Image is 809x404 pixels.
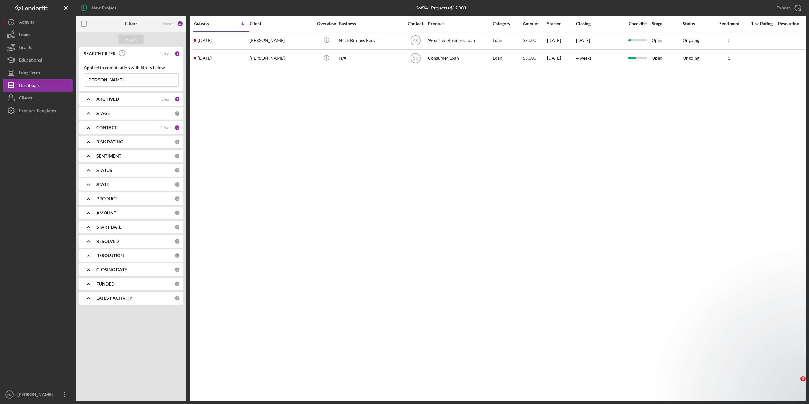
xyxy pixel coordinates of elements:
[96,253,124,258] b: RESOLUTION
[493,50,522,67] div: Loan
[800,376,806,381] span: 3
[19,54,42,68] div: Educational
[683,38,699,43] div: Ongoing
[3,388,73,401] button: KM[PERSON_NAME]
[3,92,73,104] button: Clients
[161,51,171,56] div: Clear
[96,154,121,159] b: SENTIMENT
[652,50,682,67] div: Open
[428,21,491,26] div: Product
[547,32,575,49] div: [DATE]
[3,79,73,92] button: Dashboard
[174,253,180,258] div: 0
[523,21,546,26] div: Amount
[96,168,112,173] b: STATUS
[19,66,40,81] div: Long-Term
[778,21,808,26] div: Resolution
[250,50,313,67] div: [PERSON_NAME]
[84,65,179,70] div: Applied in combination with filters below
[119,35,144,44] button: Apply
[683,21,713,26] div: Status
[174,238,180,244] div: 0
[3,16,73,28] button: Activity
[96,139,123,144] b: RISK RATING
[250,32,313,49] div: [PERSON_NAME]
[3,66,73,79] button: Long-Term
[339,50,402,67] div: N/A
[174,281,180,287] div: 0
[746,21,777,26] div: Risk Rating
[174,125,180,130] div: 9
[177,21,183,27] div: 11
[339,21,402,26] div: Business
[96,281,114,286] b: FUNDED
[19,104,56,118] div: Product Templates
[776,2,790,14] div: Export
[174,51,180,57] div: 1
[788,376,803,391] iframe: Intercom live chat
[19,79,41,93] div: Dashboard
[161,97,171,102] div: Clear
[3,104,73,117] button: Product Templates
[125,21,137,26] b: Filters
[3,41,73,54] button: Grants
[714,38,745,43] div: 5
[416,5,466,10] div: 2 of 941 Projects • $12,000
[92,2,116,14] div: New Project
[339,32,402,49] div: Niizh Birches Bees
[96,296,132,301] b: LATEST ACTIVITY
[84,51,116,56] b: SEARCH FILTER
[714,21,745,26] div: Sentiment
[652,32,682,49] div: Open
[624,21,651,26] div: Checklist
[3,54,73,66] button: Educational
[174,196,180,202] div: 0
[16,388,57,402] div: [PERSON_NAME]
[96,111,110,116] b: STAGE
[96,125,117,130] b: CONTACT
[652,21,682,26] div: Stage
[174,167,180,173] div: 0
[576,38,590,43] time: [DATE]
[96,225,122,230] b: START DATE
[174,111,180,116] div: 0
[174,224,180,230] div: 0
[198,56,212,61] time: 2025-07-30 20:51
[19,92,33,106] div: Clients
[19,16,34,30] div: Activity
[683,56,699,61] div: Ongoing
[314,21,338,26] div: Overview
[161,125,171,130] div: Clear
[96,267,127,272] b: CLOSING DATE
[7,393,12,396] text: KM
[547,50,575,67] div: [DATE]
[250,21,313,26] div: Client
[19,41,32,55] div: Grants
[96,239,119,244] b: RESOLVED
[576,21,623,26] div: Closing
[428,50,491,67] div: Consumer Loan
[174,210,180,216] div: 0
[714,56,745,61] div: 5
[493,32,522,49] div: Loan
[770,2,806,14] button: Export
[96,210,116,215] b: AMOUNT
[76,2,123,14] button: New Project
[198,38,212,43] time: 2025-08-03 20:33
[125,35,137,44] div: Apply
[96,182,109,187] b: STATE
[174,96,180,102] div: 1
[174,153,180,159] div: 0
[174,182,180,187] div: 0
[523,32,546,49] div: $7,000
[413,56,418,61] text: SC
[96,97,119,102] b: ARCHIVED
[523,50,546,67] div: $5,000
[413,39,418,43] text: AR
